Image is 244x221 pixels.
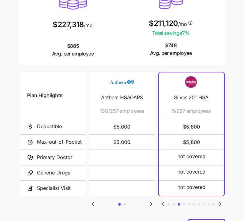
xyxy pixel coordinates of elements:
[159,200,167,208] button: Go to previous slide
[166,119,217,134] span: $5,800
[178,22,187,27] span: /mo
[172,107,211,115] span: 5/257 employees
[96,135,147,149] span: $5,000
[37,169,70,177] span: Generic Drugs
[89,200,97,208] svg: Go to previous slide
[147,200,155,208] svg: Go to next slide
[149,29,193,37] span: Total savings 7 %
[96,119,147,134] span: $5,000
[150,42,192,57] span: $748
[159,200,166,208] svg: Go to previous slide
[166,135,217,149] span: $5,800
[110,76,134,88] img: Carrier
[53,21,83,28] span: $227,318
[174,94,209,101] span: Silver 201 HSA
[52,42,94,58] span: $885
[100,107,144,115] span: 130/257 employees
[84,23,93,28] span: /mo
[150,49,192,57] span: Avg. per employee
[37,184,71,192] span: Specialist Visit
[179,76,204,88] img: Carrier
[177,153,205,160] span: not covered
[177,183,205,191] span: not covered
[27,92,63,99] span: Plan Highlights
[177,168,205,176] span: not covered
[37,138,82,146] span: Max-out-of-Pocket
[37,123,62,130] span: Deductible
[37,153,72,161] span: Primary Doctor
[52,50,94,58] span: Avg. per employee
[101,94,143,101] span: Anthem HSAOAP8
[149,20,178,27] span: $211,120
[217,200,224,208] svg: Go to next slide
